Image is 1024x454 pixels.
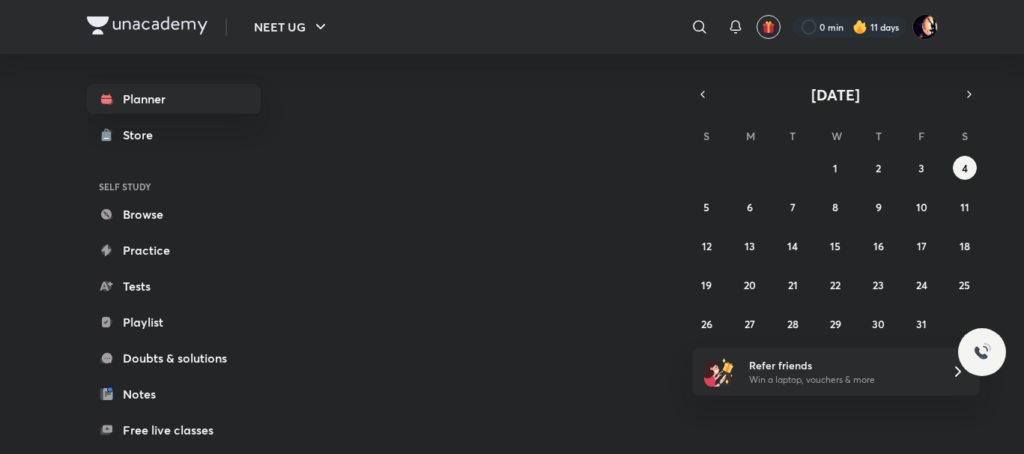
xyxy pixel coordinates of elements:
img: Company Logo [87,16,207,34]
abbr: Tuesday [790,129,796,143]
abbr: October 9, 2025 [876,200,882,214]
abbr: October 22, 2025 [830,278,840,292]
button: October 21, 2025 [781,273,805,297]
abbr: October 27, 2025 [745,317,755,331]
abbr: October 8, 2025 [832,200,838,214]
abbr: October 4, 2025 [962,161,968,175]
button: October 20, 2025 [738,273,762,297]
button: October 4, 2025 [953,156,977,180]
a: Planner [87,84,261,114]
button: October 22, 2025 [823,273,847,297]
button: avatar [757,15,781,39]
button: October 6, 2025 [738,195,762,219]
button: October 8, 2025 [823,195,847,219]
a: Browse [87,199,261,229]
button: October 18, 2025 [953,234,977,258]
abbr: October 2, 2025 [876,161,881,175]
abbr: October 5, 2025 [703,200,709,214]
button: October 7, 2025 [781,195,805,219]
abbr: October 16, 2025 [873,239,884,253]
p: Win a laptop, vouchers & more [749,373,933,387]
abbr: October 11, 2025 [960,200,969,214]
abbr: Thursday [876,129,882,143]
abbr: Friday [918,129,924,143]
button: NEET UG [245,12,339,42]
img: avatar [762,20,775,34]
a: Notes [87,379,261,409]
button: October 30, 2025 [867,312,891,336]
abbr: October 6, 2025 [747,200,753,214]
img: Mayank Singh [912,14,938,40]
abbr: October 18, 2025 [960,239,970,253]
abbr: October 29, 2025 [830,317,841,331]
a: Free live classes [87,415,261,445]
button: October 14, 2025 [781,234,805,258]
button: October 26, 2025 [694,312,718,336]
h6: SELF STUDY [87,174,261,199]
button: October 24, 2025 [909,273,933,297]
abbr: October 24, 2025 [916,278,927,292]
abbr: October 14, 2025 [787,239,798,253]
button: October 5, 2025 [694,195,718,219]
abbr: October 10, 2025 [916,200,927,214]
button: October 25, 2025 [953,273,977,297]
abbr: Monday [746,129,755,143]
button: October 28, 2025 [781,312,805,336]
button: October 9, 2025 [867,195,891,219]
abbr: October 7, 2025 [790,200,796,214]
img: ttu [973,343,991,361]
h6: Refer friends [749,357,933,373]
abbr: October 26, 2025 [701,317,712,331]
abbr: October 17, 2025 [917,239,927,253]
span: [DATE] [811,85,860,105]
abbr: Wednesday [831,129,842,143]
button: October 31, 2025 [909,312,933,336]
a: Doubts & solutions [87,343,261,373]
abbr: October 1, 2025 [833,161,837,175]
abbr: October 19, 2025 [701,278,712,292]
abbr: October 25, 2025 [959,278,970,292]
a: Store [87,120,261,150]
abbr: Sunday [703,129,709,143]
abbr: Saturday [962,129,968,143]
button: October 29, 2025 [823,312,847,336]
abbr: October 13, 2025 [745,239,755,253]
button: October 11, 2025 [953,195,977,219]
button: October 2, 2025 [867,156,891,180]
button: October 23, 2025 [867,273,891,297]
button: October 13, 2025 [738,234,762,258]
button: October 3, 2025 [909,156,933,180]
abbr: October 31, 2025 [916,317,927,331]
div: Store [123,126,162,144]
button: [DATE] [713,84,959,105]
abbr: October 23, 2025 [873,278,884,292]
button: October 10, 2025 [909,195,933,219]
a: Tests [87,271,261,301]
abbr: October 20, 2025 [744,278,756,292]
button: October 1, 2025 [823,156,847,180]
abbr: October 12, 2025 [702,239,712,253]
abbr: October 3, 2025 [918,161,924,175]
a: Practice [87,235,261,265]
button: October 12, 2025 [694,234,718,258]
button: October 15, 2025 [823,234,847,258]
abbr: October 15, 2025 [830,239,840,253]
abbr: October 21, 2025 [788,278,798,292]
button: October 27, 2025 [738,312,762,336]
abbr: October 30, 2025 [872,317,885,331]
img: streak [852,19,867,34]
abbr: October 28, 2025 [787,317,799,331]
button: October 16, 2025 [867,234,891,258]
a: Playlist [87,307,261,337]
img: referral [704,357,734,387]
a: Company Logo [87,16,207,38]
button: October 17, 2025 [909,234,933,258]
button: October 19, 2025 [694,273,718,297]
